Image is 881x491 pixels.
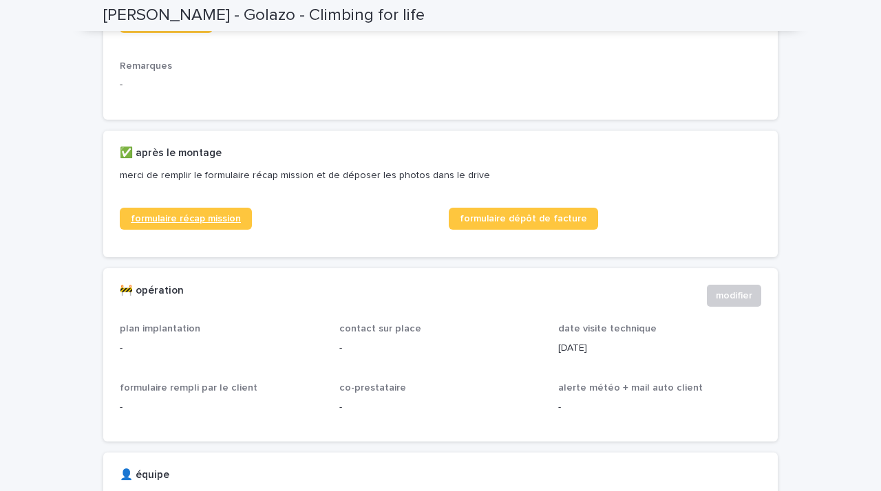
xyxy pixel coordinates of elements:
[120,208,252,230] a: formulaire récap mission
[120,341,323,356] p: -
[120,61,172,71] span: Remarques
[716,289,752,303] span: modifier
[120,169,756,182] p: merci de remplir le formulaire récap mission et de déposer les photos dans le drive
[707,285,761,307] button: modifier
[120,383,257,393] span: formulaire rempli par le client
[120,147,222,160] h2: ✅ après le montage
[339,400,542,415] p: -
[449,208,598,230] a: formulaire dépôt de facture
[120,324,200,334] span: plan implantation
[339,324,421,334] span: contact sur place
[558,324,657,334] span: date visite technique
[120,469,169,481] h2: 👤 équipe
[558,383,703,393] span: alerte météo + mail auto client
[558,400,761,415] p: -
[339,383,406,393] span: co-prestataire
[120,400,323,415] p: -
[460,214,587,223] span: formulaire dépôt de facture
[120,285,184,297] h2: 🚧 opération
[131,214,241,223] span: formulaire récap mission
[103,6,425,25] h2: [PERSON_NAME] - Golazo - Climbing for life
[120,78,761,92] p: -
[339,341,542,356] p: -
[558,341,761,356] p: [DATE]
